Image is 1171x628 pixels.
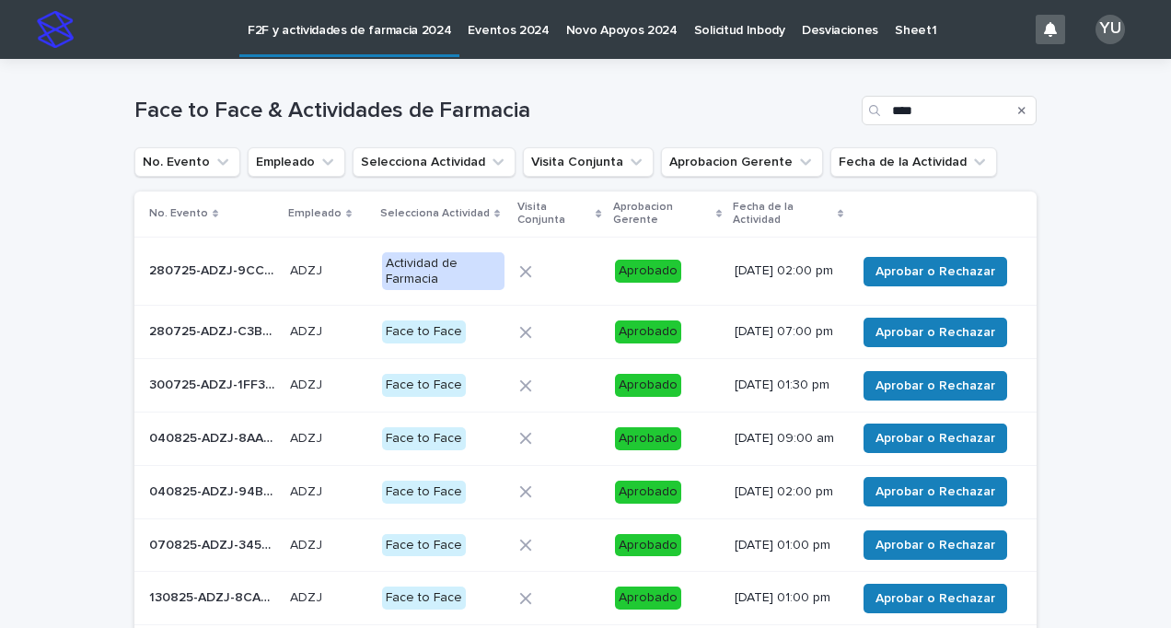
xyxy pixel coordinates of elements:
[864,477,1007,506] button: Aprobar o Rechazar
[149,427,279,447] p: 040825-ADZJ-8AA9F7
[735,431,841,447] p: [DATE] 09:00 am
[382,587,466,610] div: Face to Face
[290,534,326,553] p: ADZJ
[615,587,681,610] div: Aprobado
[875,429,995,448] span: Aprobar o Rechazar
[149,534,279,553] p: 070825-ADZJ-3451DE
[735,538,841,553] p: [DATE] 01:00 pm
[382,252,504,291] div: Actividad de Farmacia
[615,481,681,504] div: Aprobado
[290,587,326,606] p: ADZJ
[615,374,681,397] div: Aprobado
[875,536,995,554] span: Aprobar o Rechazar
[862,96,1037,125] input: Search
[290,427,326,447] p: ADZJ
[615,260,681,283] div: Aprobado
[875,589,995,608] span: Aprobar o Rechazar
[353,147,516,177] button: Selecciona Actividad
[864,424,1007,453] button: Aprobar o Rechazar
[149,320,279,340] p: 280725-ADZJ-C3BBE8
[134,237,1037,306] tr: 280725-ADZJ-9CC18B280725-ADZJ-9CC18B ADZJADZJ Actividad de FarmaciaAprobado[DATE] 02:00 pmAprobar...
[382,481,466,504] div: Face to Face
[134,306,1037,359] tr: 280725-ADZJ-C3BBE8280725-ADZJ-C3BBE8 ADZJADZJ Face to FaceAprobado[DATE] 07:00 pmAprobar o Rechazar
[735,263,841,279] p: [DATE] 02:00 pm
[1096,15,1125,44] div: YU
[735,378,841,393] p: [DATE] 01:30 pm
[290,374,326,393] p: ADZJ
[382,534,466,557] div: Face to Face
[875,483,995,501] span: Aprobar o Rechazar
[134,518,1037,572] tr: 070825-ADZJ-3451DE070825-ADZJ-3451DE ADZJADZJ Face to FaceAprobado[DATE] 01:00 pmAprobar o Rechazar
[290,481,326,500] p: ADZJ
[864,318,1007,347] button: Aprobar o Rechazar
[382,427,466,450] div: Face to Face
[290,320,326,340] p: ADZJ
[248,147,345,177] button: Empleado
[382,320,466,343] div: Face to Face
[661,147,823,177] button: Aprobacion Gerente
[134,359,1037,413] tr: 300725-ADZJ-1FF332300725-ADZJ-1FF332 ADZJADZJ Face to FaceAprobado[DATE] 01:30 pmAprobar o Rechazar
[875,323,995,342] span: Aprobar o Rechazar
[380,204,490,224] p: Selecciona Actividad
[288,204,342,224] p: Empleado
[149,260,279,279] p: 280725-ADZJ-9CC18B
[615,534,681,557] div: Aprobado
[382,374,466,397] div: Face to Face
[875,377,995,395] span: Aprobar o Rechazar
[523,147,654,177] button: Visita Conjunta
[290,260,326,279] p: ADZJ
[613,197,713,231] p: Aprobacion Gerente
[134,98,854,124] h1: Face to Face & Actividades de Farmacia
[615,427,681,450] div: Aprobado
[149,374,279,393] p: 300725-ADZJ-1FF332
[149,204,208,224] p: No. Evento
[517,197,592,231] p: Visita Conjunta
[864,257,1007,286] button: Aprobar o Rechazar
[733,197,832,231] p: Fecha de la Actividad
[735,484,841,500] p: [DATE] 02:00 pm
[149,587,279,606] p: 130825-ADZJ-8CA5BA
[735,324,841,340] p: [DATE] 07:00 pm
[134,412,1037,465] tr: 040825-ADZJ-8AA9F7040825-ADZJ-8AA9F7 ADZJADZJ Face to FaceAprobado[DATE] 09:00 amAprobar o Rechazar
[864,371,1007,401] button: Aprobar o Rechazar
[134,147,240,177] button: No. Evento
[37,11,74,48] img: stacker-logo-s-only.png
[875,262,995,281] span: Aprobar o Rechazar
[830,147,997,177] button: Fecha de la Actividad
[134,465,1037,518] tr: 040825-ADZJ-94B7F8040825-ADZJ-94B7F8 ADZJADZJ Face to FaceAprobado[DATE] 02:00 pmAprobar o Rechazar
[615,320,681,343] div: Aprobado
[864,530,1007,560] button: Aprobar o Rechazar
[864,584,1007,613] button: Aprobar o Rechazar
[149,481,279,500] p: 040825-ADZJ-94B7F8
[134,572,1037,625] tr: 130825-ADZJ-8CA5BA130825-ADZJ-8CA5BA ADZJADZJ Face to FaceAprobado[DATE] 01:00 pmAprobar o Rechazar
[735,590,841,606] p: [DATE] 01:00 pm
